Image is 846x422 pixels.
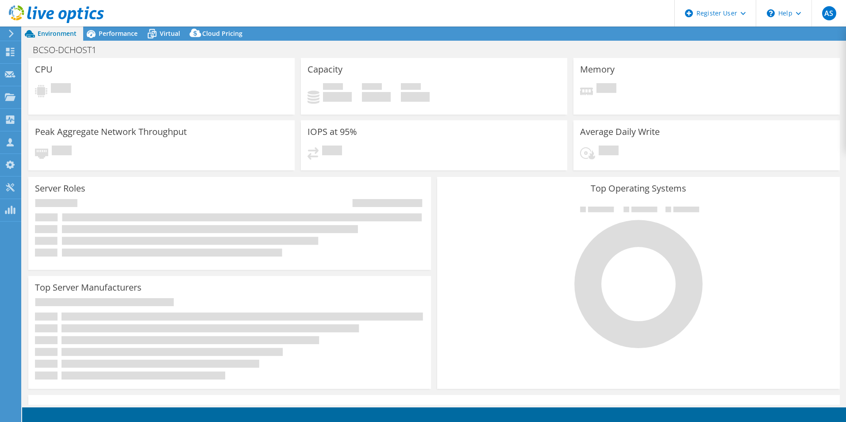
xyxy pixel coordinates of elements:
[362,83,382,92] span: Free
[51,83,71,95] span: Pending
[35,65,53,74] h3: CPU
[52,146,72,157] span: Pending
[599,146,619,157] span: Pending
[308,127,357,137] h3: IOPS at 95%
[822,6,836,20] span: AS
[580,127,660,137] h3: Average Daily Write
[401,83,421,92] span: Total
[401,92,430,102] h4: 0 GiB
[323,83,343,92] span: Used
[35,184,85,193] h3: Server Roles
[362,92,391,102] h4: 0 GiB
[323,92,352,102] h4: 0 GiB
[322,146,342,157] span: Pending
[444,184,833,193] h3: Top Operating Systems
[580,65,615,74] h3: Memory
[308,65,342,74] h3: Capacity
[29,45,110,55] h1: BCSO-DCHOST1
[38,29,77,38] span: Environment
[160,29,180,38] span: Virtual
[35,283,142,292] h3: Top Server Manufacturers
[202,29,242,38] span: Cloud Pricing
[35,127,187,137] h3: Peak Aggregate Network Throughput
[767,9,775,17] svg: \n
[596,83,616,95] span: Pending
[99,29,138,38] span: Performance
